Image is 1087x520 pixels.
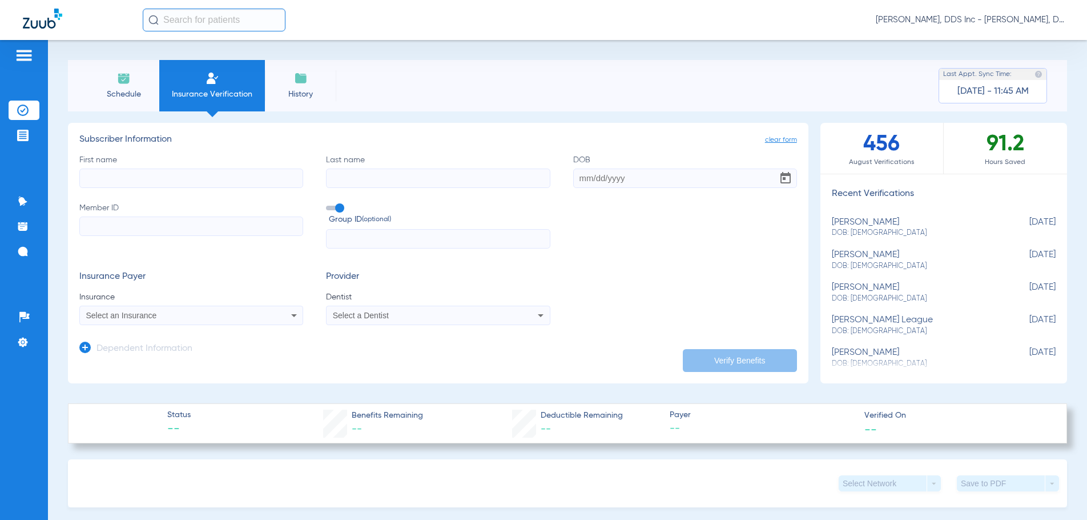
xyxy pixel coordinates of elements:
div: [PERSON_NAME] [832,250,999,271]
input: Search for patients [143,9,285,31]
span: Last Appt. Sync Time: [943,69,1012,80]
span: -- [352,424,362,434]
span: -- [864,423,877,435]
span: [DATE] [999,282,1056,303]
img: Search Icon [148,15,159,25]
span: [DATE] [999,250,1056,271]
span: DOB: [DEMOGRAPHIC_DATA] [832,228,999,238]
img: last sync help info [1034,70,1042,78]
span: History [273,89,328,100]
img: hamburger-icon [15,49,33,62]
iframe: Chat Widget [1030,465,1087,520]
h3: Recent Verifications [820,189,1067,200]
button: Open calendar [774,167,797,190]
span: Insurance Verification [168,89,256,100]
h3: Insurance Payer [79,271,303,283]
span: Status [167,409,191,421]
span: -- [541,424,551,434]
img: History [294,71,308,85]
div: [PERSON_NAME] [832,282,999,303]
button: Verify Benefits [683,349,797,372]
span: Group ID [329,214,550,226]
span: [DATE] [999,315,1056,336]
label: Member ID [79,202,303,249]
span: DOB: [DEMOGRAPHIC_DATA] [832,261,999,271]
label: First name [79,154,303,188]
span: -- [670,422,854,436]
span: DOB: [DEMOGRAPHIC_DATA] [832,294,999,304]
h3: Provider [326,271,550,283]
span: August Verifications [820,157,943,168]
span: [PERSON_NAME], DDS Inc - [PERSON_NAME], DDS Inc [876,14,1064,26]
span: [DATE] - 11:45 AM [957,86,1029,97]
span: -- [167,422,191,438]
span: Schedule [96,89,151,100]
input: Last name [326,169,550,188]
span: Benefits Remaining [352,410,423,422]
div: [PERSON_NAME] [832,347,999,369]
img: Manual Insurance Verification [206,71,219,85]
span: Verified On [864,410,1049,422]
span: [DATE] [999,217,1056,238]
span: Payer [670,409,854,421]
span: Select an Insurance [86,311,157,320]
span: Hours Saved [944,157,1067,168]
span: Dentist [326,291,550,303]
span: [DATE] [999,347,1056,369]
div: 456 [820,123,944,174]
div: 91.2 [944,123,1067,174]
img: Zuub Logo [23,9,62,29]
span: DOB: [DEMOGRAPHIC_DATA] [832,326,999,337]
h3: Dependent Information [96,343,192,355]
span: clear form [765,134,797,146]
div: [PERSON_NAME] league [832,315,999,336]
small: (optional) [362,214,391,226]
span: Deductible Remaining [541,410,623,422]
label: Last name [326,154,550,188]
div: [PERSON_NAME] [832,217,999,238]
h3: Subscriber Information [79,134,797,146]
span: Select a Dentist [333,311,389,320]
input: First name [79,169,303,188]
img: Schedule [117,71,131,85]
input: DOBOpen calendar [573,169,797,188]
label: DOB [573,154,797,188]
span: Insurance [79,291,303,303]
input: Member ID [79,217,303,236]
